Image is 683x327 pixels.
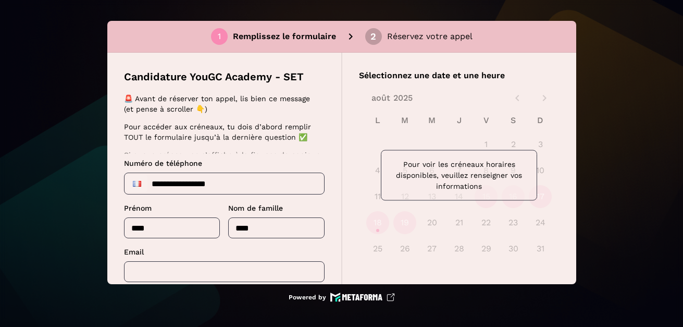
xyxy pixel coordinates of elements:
[387,30,473,43] p: Réservez votre appel
[124,204,152,212] span: Prénom
[124,159,202,167] span: Numéro de téléphone
[124,69,304,84] p: Candidature YouGC Academy - SET
[228,204,283,212] span: Nom de famille
[124,93,321,114] p: 🚨 Avant de réserver ton appel, lis bien ce message (et pense à scroller 👇)
[124,248,144,256] span: Email
[359,69,560,82] p: Sélectionnez une date et une heure
[127,175,147,192] div: France: + 33
[289,293,326,301] p: Powered by
[390,159,528,192] p: Pour voir les créneaux horaires disponibles, veuillez renseigner vos informations
[370,32,376,41] div: 2
[289,293,395,302] a: Powered by
[233,30,336,43] p: Remplissez le formulaire
[124,122,321,142] p: Pour accéder aux créneaux, tu dois d’abord remplir TOUT le formulaire jusqu’à la dernière question ✅
[218,32,221,41] div: 1
[124,150,321,171] p: Si aucun créneau ne s’affiche à la fin, pas de panique :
